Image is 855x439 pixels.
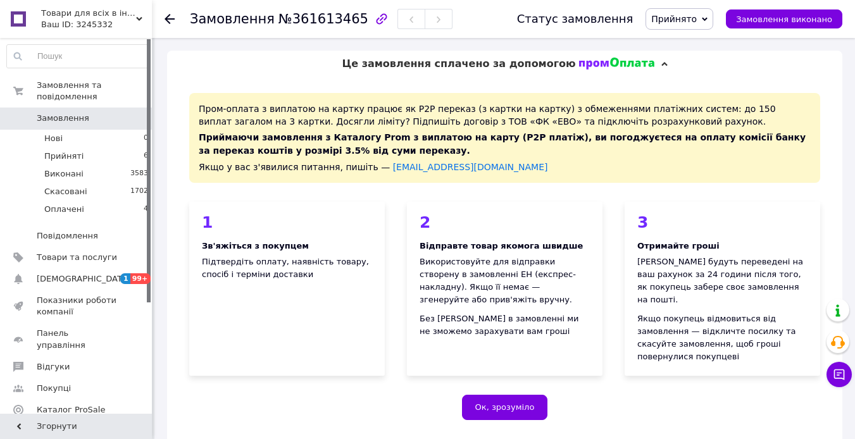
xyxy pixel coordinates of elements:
div: Статус замовлення [517,13,633,25]
span: Товари та послуги [37,252,117,263]
div: 2 [420,214,590,230]
span: 0 [144,133,148,144]
div: Ваш ID: 3245332 [41,19,152,30]
span: №361613465 [278,11,368,27]
div: [PERSON_NAME] будуть переведені на ваш рахунок за 24 години після того, як покупець забере своє з... [637,256,808,306]
a: [EMAIL_ADDRESS][DOMAIN_NAME] [393,162,548,172]
span: Покупці [37,383,71,394]
span: Ок, зрозуміло [475,402,535,412]
b: Зв'яжіться з покупцем [202,241,309,250]
span: Прийнято [651,14,697,24]
div: Якщо у вас з'явилися питання, пишіть — [199,161,811,173]
span: Замовлення виконано [736,15,832,24]
span: 3583 [130,168,148,180]
div: Використовуйте для відправки створену в замовленні ЕН (експрес-накладну). Якщо її немає — згенеру... [420,256,590,306]
span: 1 [120,273,130,284]
button: Замовлення виконано [726,9,842,28]
div: Повернутися назад [165,13,175,25]
span: 4 [144,204,148,215]
button: Ок, зрозуміло [462,395,548,420]
div: Якщо покупець відмовиться від замовлення — відкличте посилку та скасуйте замовлення, щоб гроші по... [637,312,808,363]
span: Замовлення [37,113,89,124]
b: Відправте товар якомога швидше [420,241,583,250]
span: Приймаючи замовлення з Каталогу Prom з виплатою на карту (Р2Р платіж), ви погоджуєтеся на оплату ... [199,132,806,156]
span: 1702 [130,186,148,197]
span: Це замовлення сплачено за допомогою [342,58,575,70]
span: Замовлення та повідомлення [37,80,152,102]
span: Товари для всіх в інтернет-магазині «Avocado» [41,8,136,19]
span: Панель управління [37,328,117,350]
span: Повідомлення [37,230,98,242]
span: 6 [144,151,148,162]
span: Скасовані [44,186,87,197]
span: Прийняті [44,151,84,162]
div: Без [PERSON_NAME] в замовленні ми не зможемо зарахувати вам гроші [420,312,590,338]
span: Відгуки [37,361,70,373]
span: [DEMOGRAPHIC_DATA] [37,273,130,285]
span: Каталог ProSale [37,404,105,416]
img: evopay logo [579,58,655,70]
span: Оплачені [44,204,84,215]
div: 1 [202,214,372,230]
div: Пром-оплата з виплатою на картку працює як P2P переказ (з картки на картку) з обмеженнями платіжн... [189,93,820,182]
span: Замовлення [190,11,275,27]
span: Показники роботи компанії [37,295,117,318]
span: Нові [44,133,63,144]
div: 3 [637,214,808,230]
span: 99+ [130,273,151,284]
input: Пошук [7,45,149,68]
span: Виконані [44,168,84,180]
div: Підтвердіть оплату, наявність товару, спосіб і терміни доставки [202,256,372,281]
button: Чат з покупцем [827,362,852,387]
b: Отримайте гроші [637,241,720,250]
